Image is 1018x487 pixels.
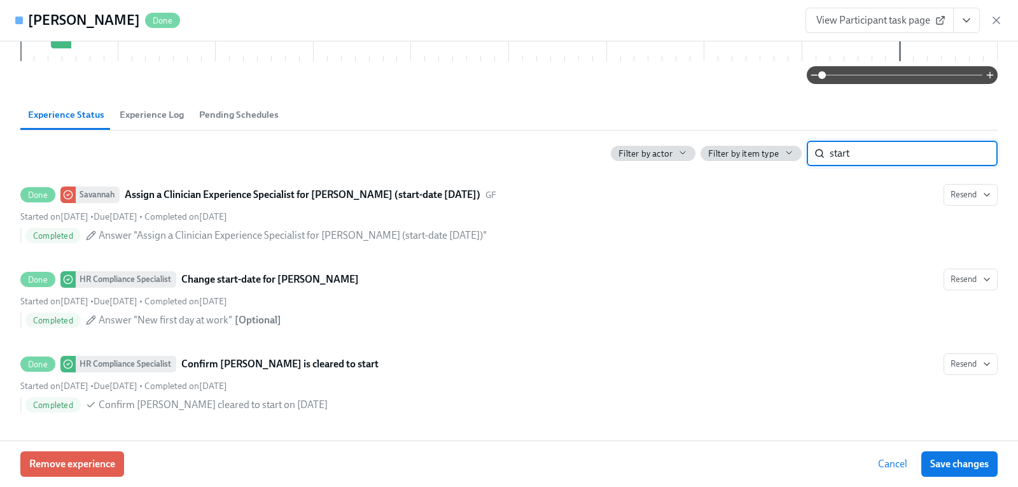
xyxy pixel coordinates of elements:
span: Friday, August 22nd 2025, 9:00 am [94,296,137,307]
span: Answer "Assign a Clinician Experience Specialist for [PERSON_NAME] (start-date [DATE])" [99,229,487,243]
span: Monday, August 18th 2025, 9:20 am [144,296,227,307]
button: DoneHR Compliance SpecialistConfirm [PERSON_NAME] is cleared to startStarted on[DATE] •Due[DATE] ... [944,353,998,375]
button: DoneSavannahAssign a Clinician Experience Specialist for [PERSON_NAME] (start-date [DATE])GFStart... [944,184,998,206]
button: DoneHR Compliance SpecialistChange start-date for [PERSON_NAME]Started on[DATE] •Due[DATE] • Comp... [944,269,998,290]
span: Pending Schedules [199,108,279,122]
span: Experience Status [28,108,104,122]
div: HR Compliance Specialist [76,271,176,288]
button: Remove experience [20,451,124,477]
h4: [PERSON_NAME] [28,11,140,30]
button: Filter by actor [611,146,695,161]
button: Cancel [869,451,916,477]
span: Done [20,190,55,200]
span: Confirm [PERSON_NAME] cleared to start on [DATE] [99,398,328,412]
span: Resend [951,188,991,201]
span: Monday, August 11th 2025, 4:15 pm [20,381,88,392]
button: Save changes [921,451,998,477]
span: Completed [25,231,81,241]
span: Resend [951,358,991,371]
button: View task page [953,8,980,33]
a: View Participant task page [805,8,954,33]
span: Answer "New first day at work" [99,313,232,327]
span: Thursday, August 28th 2025, 9:00 am [94,381,137,392]
div: • • [20,295,227,307]
div: [ Optional ] [235,313,281,327]
div: • • [20,380,227,392]
span: Completed on [DATE] [144,381,227,392]
span: Friday, July 25th 2025, 9:11 pm [20,211,88,222]
div: • • [20,211,227,223]
span: Experience Log [120,108,184,122]
button: Filter by item type [701,146,802,161]
span: Done [20,360,55,369]
span: Completed [25,316,81,325]
strong: Assign a Clinician Experience Specialist for [PERSON_NAME] (start-date [DATE]) [125,187,480,202]
input: Search by title [830,141,998,166]
span: Done [20,275,55,285]
span: Filter by item type [708,148,779,160]
span: View Participant task page [816,14,943,27]
span: Wednesday, July 30th 2025, 9:00 am [94,211,137,222]
span: This task uses the "GF" audience [485,189,496,201]
strong: Confirm [PERSON_NAME] is cleared to start [181,356,379,372]
span: Resend [951,273,991,286]
span: Save changes [930,458,989,470]
div: Savannah [76,187,120,203]
span: Filter by actor [618,148,673,160]
span: Done [145,16,180,25]
span: Completed [25,400,81,410]
strong: Change start-date for [PERSON_NAME] [181,272,359,287]
div: HR Compliance Specialist [76,356,176,372]
span: Cancel [878,458,907,470]
span: Sunday, July 27th 2025, 8:22 pm [144,211,227,222]
span: Remove experience [29,458,115,470]
span: Friday, August 1st 2025, 9:01 am [20,296,88,307]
